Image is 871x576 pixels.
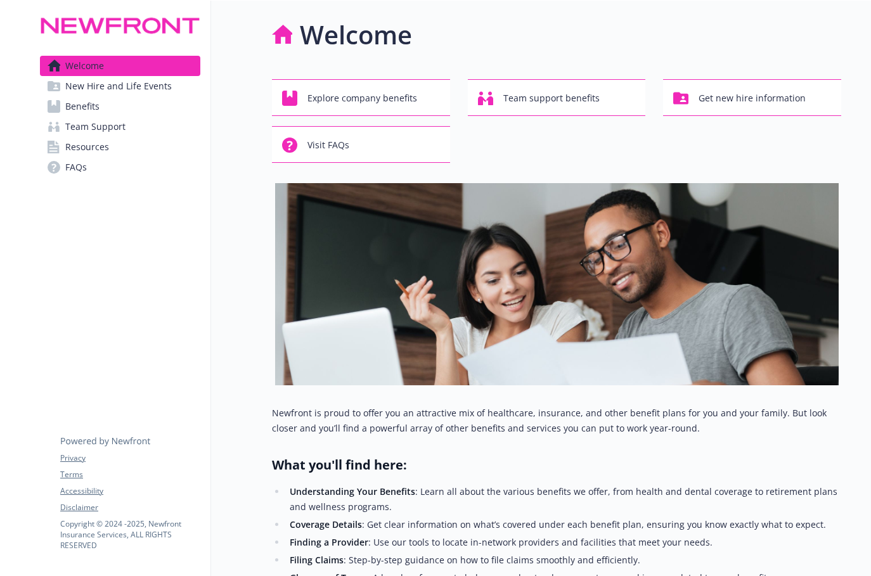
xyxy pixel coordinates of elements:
a: New Hire and Life Events [40,76,200,96]
span: Welcome [65,56,104,76]
span: New Hire and Life Events [65,76,172,96]
strong: Understanding Your Benefits [290,485,415,497]
span: FAQs [65,157,87,177]
button: Team support benefits [468,79,646,116]
button: Visit FAQs [272,126,450,163]
li: : Use our tools to locate in-network providers and facilities that meet your needs. [286,535,841,550]
strong: Filing Claims [290,554,344,566]
li: : Step-by-step guidance on how to file claims smoothly and efficiently. [286,553,841,568]
h2: What you'll find here: [272,456,841,474]
a: Team Support [40,117,200,137]
a: Benefits [40,96,200,117]
a: Accessibility [60,485,200,497]
p: Newfront is proud to offer you an attractive mix of healthcare, insurance, and other benefit plan... [272,406,841,436]
span: Explore company benefits [307,86,417,110]
button: Get new hire information [663,79,841,116]
span: Visit FAQs [307,133,349,157]
a: Disclaimer [60,502,200,513]
h1: Welcome [300,16,412,54]
strong: Coverage Details [290,518,362,530]
span: Team Support [65,117,126,137]
span: Benefits [65,96,100,117]
span: Get new hire information [699,86,806,110]
a: Terms [60,469,200,480]
p: Copyright © 2024 - 2025 , Newfront Insurance Services, ALL RIGHTS RESERVED [60,518,200,551]
strong: Finding a Provider [290,536,368,548]
a: Resources [40,137,200,157]
a: Welcome [40,56,200,76]
a: Privacy [60,452,200,464]
button: Explore company benefits [272,79,450,116]
a: FAQs [40,157,200,177]
li: : Learn all about the various benefits we offer, from health and dental coverage to retirement pl... [286,484,841,515]
span: Team support benefits [503,86,600,110]
li: : Get clear information on what’s covered under each benefit plan, ensuring you know exactly what... [286,517,841,532]
span: Resources [65,137,109,157]
img: overview page banner [275,183,839,385]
